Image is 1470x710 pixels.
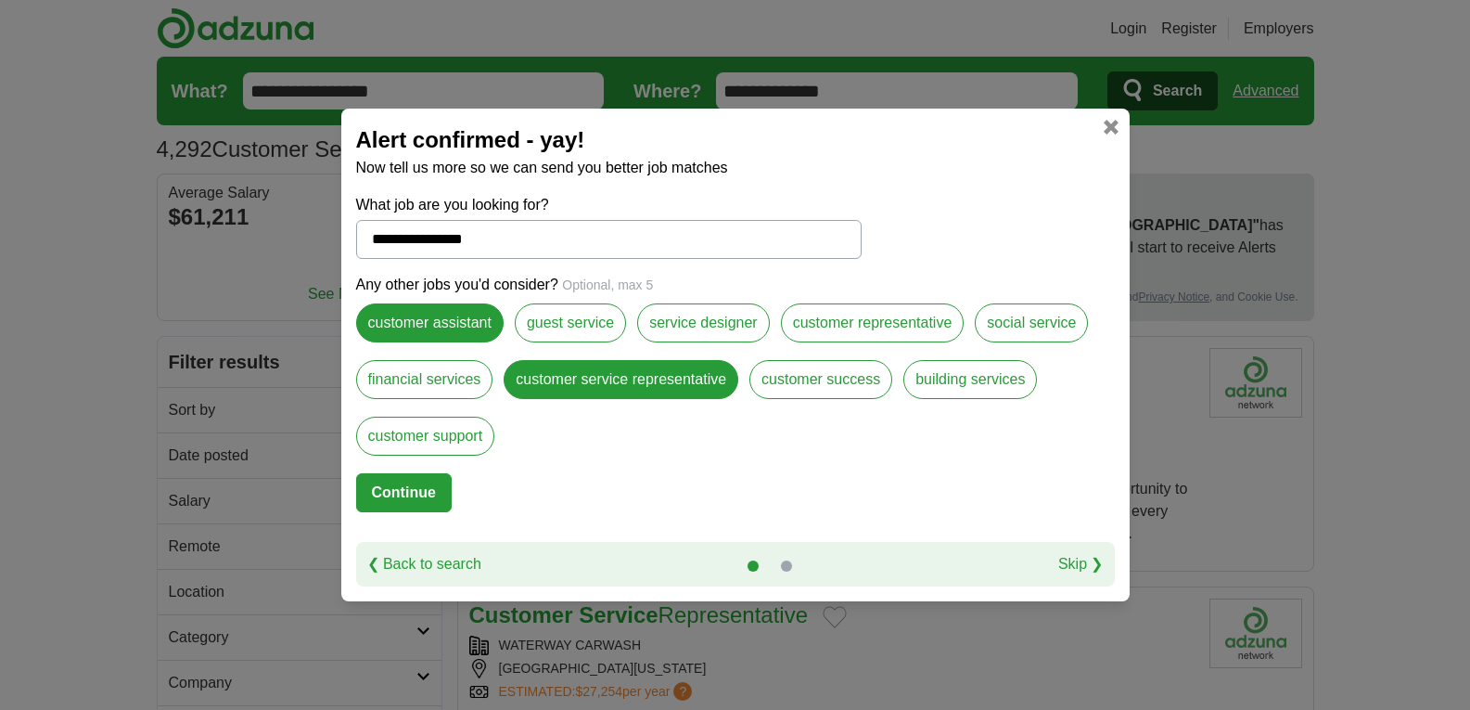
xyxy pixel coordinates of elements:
[975,303,1088,342] label: social service
[749,360,892,399] label: customer success
[356,194,862,216] label: What job are you looking for?
[356,157,1115,179] p: Now tell us more so we can send you better job matches
[781,303,965,342] label: customer representative
[356,303,504,342] label: customer assistant
[356,417,495,456] label: customer support
[356,274,1115,296] p: Any other jobs you'd consider?
[367,553,481,575] a: ❮ Back to search
[356,473,452,512] button: Continue
[356,123,1115,157] h2: Alert confirmed - yay!
[356,360,493,399] label: financial services
[1058,553,1104,575] a: Skip ❯
[562,278,653,292] span: Optional, max 5
[903,360,1037,399] label: building services
[515,303,626,342] label: guest service
[637,303,770,342] label: service designer
[504,360,738,399] label: customer service representative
